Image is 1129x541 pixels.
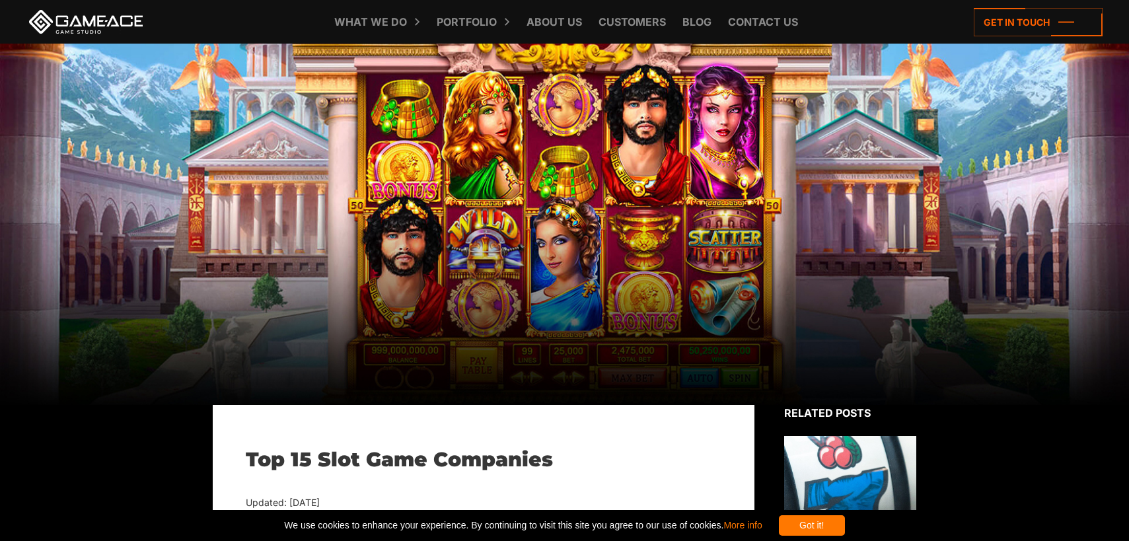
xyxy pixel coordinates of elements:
[784,405,916,421] div: Related posts
[246,495,721,511] div: Updated: [DATE]
[246,448,721,472] h1: Top 15 Slot Game Companies
[723,520,762,530] a: More info
[974,8,1103,36] a: Get in touch
[284,515,762,536] span: We use cookies to enhance your experience. By continuing to visit this site you agree to our use ...
[779,515,845,536] div: Got it!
